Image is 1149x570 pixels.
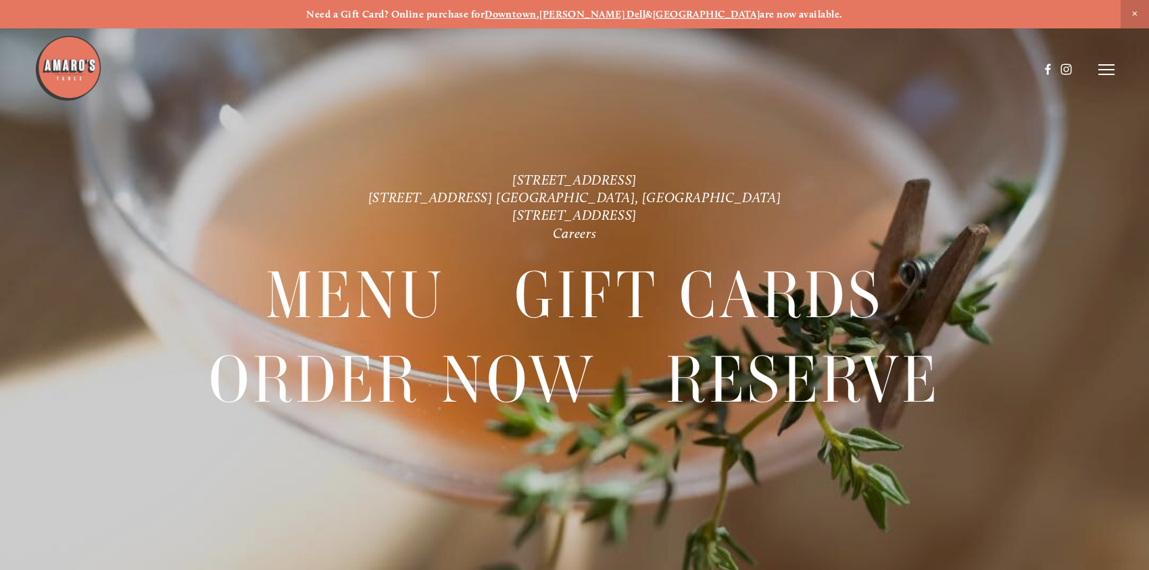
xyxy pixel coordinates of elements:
strong: Need a Gift Card? Online purchase for [306,8,485,20]
a: [STREET_ADDRESS] [GEOGRAPHIC_DATA], [GEOGRAPHIC_DATA] [368,189,781,206]
a: [PERSON_NAME] Dell [539,8,645,20]
strong: , [537,8,539,20]
a: [STREET_ADDRESS] [512,207,637,223]
a: [GEOGRAPHIC_DATA] [653,8,760,20]
a: Downtown [485,8,537,20]
span: Order Now [209,337,597,421]
img: Amaro's Table [34,34,102,102]
a: Gift Cards [514,254,883,337]
a: Menu [266,254,445,337]
strong: are now available. [760,8,842,20]
a: Reserve [666,337,940,421]
span: Reserve [666,337,940,421]
a: Order Now [209,337,597,421]
strong: & [645,8,652,20]
a: [STREET_ADDRESS] [512,171,637,187]
a: Careers [553,225,596,241]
